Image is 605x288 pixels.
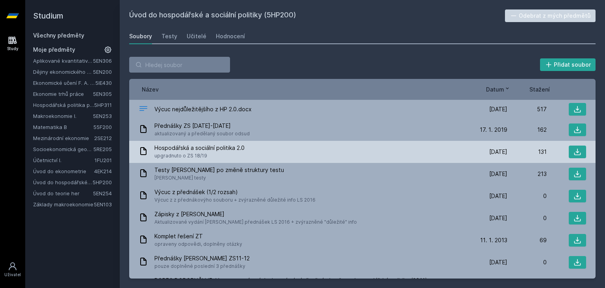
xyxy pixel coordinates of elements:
div: 131 [507,148,547,156]
span: Testy [PERSON_NAME] po změně struktury testu [154,166,284,174]
a: 5EN200 [93,69,112,75]
div: 0 [507,214,547,222]
div: 162 [507,126,547,134]
span: 11. 1. 2013 [480,236,507,244]
span: [PERSON_NAME] testy [154,174,284,182]
a: Učitelé [187,28,206,44]
span: 17. 1. 2019 [480,126,507,134]
a: 5EN103 [94,201,112,208]
button: Datum [486,85,510,94]
button: Název [142,85,159,94]
span: Hospodářská a sociální politika 2.0 [154,144,245,152]
a: 5RE205 [93,146,112,152]
a: Účetnictví I. [33,156,95,164]
span: [DATE] [489,192,507,200]
button: Stažení [529,85,550,94]
span: Přednášky [PERSON_NAME] ZS11-12 [154,254,250,262]
span: [DATE] [489,148,507,156]
a: Makroekonomie I. [33,112,93,120]
div: 0 [507,192,547,200]
a: 5IE430 [95,80,112,86]
a: 5EN253 [93,113,112,119]
a: Socioekonomická geografie [33,145,93,153]
span: upgradnuto o ZS 18/19 [154,152,245,160]
a: Matematika B [33,123,93,131]
a: Soubory [129,28,152,44]
span: [DATE] [489,258,507,266]
a: 1FU201 [95,157,112,163]
span: Zápisky z [PERSON_NAME] [154,210,357,218]
a: Ekonomie trhů práce [33,90,93,98]
a: 5HP200 [93,179,112,185]
span: Přednášky ZS [DATE]-[DATE] [154,122,250,130]
span: aktualizovaný a předělaný soubor odsud [154,130,250,138]
span: [DATE] [489,214,507,222]
div: 517 [507,105,547,113]
span: Moje předměty [33,46,75,54]
a: Testy [161,28,177,44]
a: Úvod do hospodářské a sociální politiky [33,178,93,186]
a: Úvod do ekonometrie [33,167,94,175]
span: Výcuc z přednášek (1/2 rozsah) [154,188,315,196]
a: 5EN254 [93,190,112,196]
div: Soubory [129,32,152,40]
a: Mezinárodní ekonomie [33,134,94,142]
a: Hospodářská politika pro země bohaté na přírodní zdroje [33,101,94,109]
span: Výcuc nejdůležitějšího z HP 2.0.docx [154,105,252,113]
a: Úvod do teorie her [33,189,93,197]
a: Ekonomické učení F. A. [GEOGRAPHIC_DATA] [33,79,95,87]
span: BOREC DOPORUČUJE: Vypracované otázky ke státní závěrečné zkoušce z hospodářské politiky (2011) [154,277,465,284]
span: Datum [486,85,504,94]
a: Uživatel [2,258,24,282]
span: Výcuc z z přednákovýho souboru + zvýrazněné důležité info LS 2016 [154,196,315,204]
div: DOCX [139,104,148,115]
a: 55F200 [93,124,112,130]
input: Hledej soubor [129,57,230,73]
div: 213 [507,170,547,178]
a: 2SE212 [94,135,112,141]
a: Study [2,32,24,56]
div: 0 [507,258,547,266]
a: Hodnocení [216,28,245,44]
span: pouze doplněné poslední 3 přednášky [154,262,250,270]
span: opraveny odpovědi, doplněny otázky [154,240,242,248]
div: 69 [507,236,547,244]
a: 5EN305 [93,91,112,97]
a: 5EN306 [93,58,112,64]
a: Základy makroekonomie [33,200,94,208]
div: Uživatel [4,272,21,278]
button: Odebrat z mých předmětů [505,9,596,22]
button: Přidat soubor [540,58,596,71]
div: Hodnocení [216,32,245,40]
span: Aktualizované vydání [PERSON_NAME] přednášek LS 2016 + zvýrazněné "důležité" info [154,218,357,226]
a: 4EK214 [94,168,112,174]
span: [DATE] [489,105,507,113]
a: Všechny předměty [33,32,84,39]
span: Komplet řešení ZT [154,232,242,240]
span: [DATE] [489,170,507,178]
div: Study [7,46,19,52]
div: Učitelé [187,32,206,40]
h2: Úvod do hospodářské a sociální politiky (5HP200) [129,9,505,22]
a: Dějiny ekonomického myšlení [33,68,93,76]
div: Testy [161,32,177,40]
a: Aplikované kvantitativní metody I [33,57,93,65]
a: 5HP311 [94,102,112,108]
